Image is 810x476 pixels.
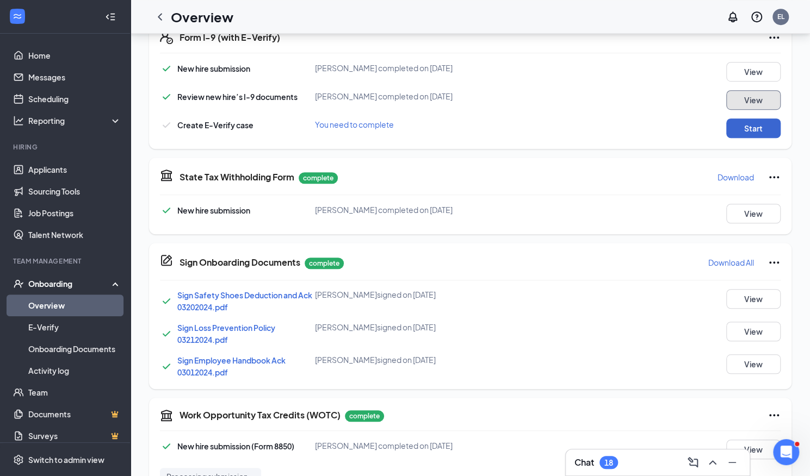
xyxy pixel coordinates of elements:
button: ChevronUp [704,454,721,471]
svg: Checkmark [160,118,173,131]
div: Switch to admin view [28,454,104,465]
button: ComposeMessage [684,454,702,471]
svg: Ellipses [768,409,781,422]
button: View [726,204,781,223]
svg: TaxGovernmentIcon [160,168,173,181]
div: Team Management [13,256,119,266]
svg: Checkmark [160,204,173,217]
svg: CompanyDocumentIcon [160,254,173,267]
a: Job Postings [28,202,121,224]
p: Download All [708,257,754,268]
div: Reporting [28,115,122,126]
p: complete [345,410,384,422]
a: Team [28,381,121,403]
iframe: Intercom live chat [773,439,799,465]
span: New hire submission (Form 8850) [177,441,294,451]
span: [PERSON_NAME] completed on [DATE] [315,205,453,215]
svg: Minimize [726,456,739,469]
div: Hiring [13,142,119,152]
svg: Checkmark [160,327,173,340]
svg: Checkmark [160,360,173,373]
svg: Ellipses [768,256,781,269]
div: [PERSON_NAME] signed on [DATE] [315,354,522,365]
h5: State Tax Withholding Form [180,171,294,183]
svg: Analysis [13,115,24,126]
p: complete [305,258,344,269]
button: View [726,440,781,459]
a: Onboarding Documents [28,338,121,360]
h3: Chat [574,456,594,468]
svg: QuestionInfo [750,10,763,23]
p: complete [299,172,338,184]
svg: FormI9EVerifyIcon [160,31,173,44]
a: Sign Employee Handbook Ack 03012024.pdf [177,355,286,377]
a: Talent Network [28,224,121,246]
svg: Ellipses [768,31,781,44]
button: Download All [708,254,755,271]
h5: Form I-9 (with E-Verify) [180,32,280,43]
svg: TaxGovernmentIcon [160,409,173,422]
div: Onboarding [28,278,112,289]
a: E-Verify [28,316,121,338]
svg: ChevronUp [706,456,719,469]
svg: Checkmark [160,295,173,308]
svg: Checkmark [160,90,173,103]
svg: UserCheck [13,278,24,289]
a: Sign Safety Shoes Deduction and Ack 03202024.pdf [177,290,312,312]
svg: Notifications [726,10,739,23]
a: Home [28,45,121,66]
span: New hire submission [177,205,250,215]
svg: WorkstreamLogo [12,11,23,22]
button: View [726,322,781,341]
a: Applicants [28,159,121,180]
svg: Settings [13,454,24,465]
div: [PERSON_NAME] signed on [DATE] [315,289,522,300]
a: DocumentsCrown [28,403,121,425]
svg: Checkmark [160,62,173,75]
a: Sign Loss Prevention Policy 03212024.pdf [177,323,275,345]
a: Activity log [28,360,121,381]
div: 18 [604,458,613,467]
a: SurveysCrown [28,425,121,447]
a: Overview [28,295,121,316]
span: Review new hire’s I-9 documents [177,92,298,102]
a: Messages [28,66,121,88]
a: Sourcing Tools [28,180,121,202]
h5: Sign Onboarding Documents [180,256,300,268]
span: Create E-Verify case [177,120,253,130]
button: View [726,90,781,110]
svg: Collapse [105,11,116,22]
svg: ChevronLeft [153,10,166,23]
button: View [726,62,781,82]
svg: Ellipses [768,171,781,184]
div: [PERSON_NAME] signed on [DATE] [315,322,522,333]
button: View [726,289,781,309]
div: EL [777,12,784,21]
h5: Work Opportunity Tax Credits (WOTC) [180,409,341,421]
span: [PERSON_NAME] completed on [DATE] [315,91,453,101]
h1: Overview [171,8,233,26]
button: Minimize [724,454,741,471]
a: Scheduling [28,88,121,110]
button: View [726,354,781,374]
svg: ComposeMessage [687,456,700,469]
span: [PERSON_NAME] completed on [DATE] [315,63,453,73]
span: You need to complete [315,120,394,129]
svg: Checkmark [160,440,173,453]
button: Start [726,118,781,138]
p: Download [718,172,754,183]
span: New hire submission [177,64,250,73]
span: [PERSON_NAME] completed on [DATE] [315,441,453,450]
button: Download [717,168,755,186]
